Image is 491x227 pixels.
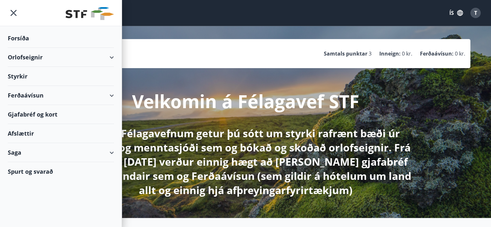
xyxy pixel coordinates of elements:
[8,124,114,143] div: Afslættir
[8,162,114,181] div: Spurt og svarað
[379,50,401,57] p: Inneign :
[474,9,477,16] span: T
[420,50,454,57] p: Ferðaávísun :
[8,67,114,86] div: Styrkir
[8,48,114,67] div: Orlofseignir
[8,29,114,48] div: Forsíða
[8,86,114,105] div: Ferðaávísun
[66,7,114,20] img: union_logo
[369,50,372,57] span: 3
[446,7,466,19] button: ÍS
[402,50,412,57] span: 0 kr.
[455,50,465,57] span: 0 kr.
[132,89,359,113] p: Velkomin á Félagavef STF
[468,5,483,21] button: T
[324,50,367,57] p: Samtals punktar
[8,7,19,19] button: menu
[8,105,114,124] div: Gjafabréf og kort
[75,126,416,197] p: Hér á Félagavefnum getur þú sótt um styrki rafrænt bæði úr sjúkra- og menntasjóði sem og bókað og...
[8,143,114,162] div: Saga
